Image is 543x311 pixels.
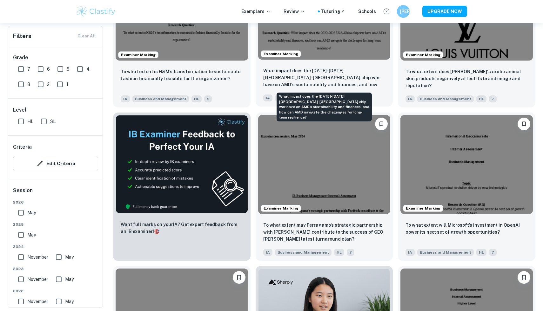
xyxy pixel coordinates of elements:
img: Thumbnail [116,115,248,213]
span: Examiner Marking [261,51,301,57]
span: Examiner Marking [261,205,301,211]
p: Review [284,8,305,15]
span: 6 [47,66,50,73]
p: To what extent is H&M’s transformation to sustainable fashion financially feasible for the organi... [121,68,243,82]
span: May [27,231,36,238]
img: Business and Management IA example thumbnail: To what extent will Microsoft’s investme [400,115,533,214]
span: May [65,298,74,305]
span: HL [476,249,486,256]
h6: Filters [13,32,31,41]
span: 7 [489,95,497,102]
button: Bookmark [375,118,388,130]
span: 2025 [13,222,98,227]
button: Help and Feedback [381,6,392,17]
span: Examiner Marking [403,52,443,58]
h6: Grade [13,54,98,62]
span: 🎯 [154,229,159,234]
span: 2022 [13,288,98,294]
span: May [65,254,74,261]
span: IA [121,95,130,102]
span: IA [406,95,415,102]
span: Business and Management [417,95,474,102]
button: Edit Criteria [13,156,98,171]
button: Bookmark [518,271,530,284]
span: 4 [86,66,90,73]
span: HL [334,249,344,256]
span: Business and Management [275,94,332,101]
button: Bookmark [518,118,530,130]
a: Examiner MarkingBookmarkTo what extent may Ferragamo’s strategic partnership with Farfetch contri... [256,113,393,261]
span: May [65,276,74,283]
p: Exemplars [241,8,271,15]
span: 1 [66,81,68,88]
span: 5 [67,66,70,73]
span: 7 [27,66,30,73]
span: IA [263,94,272,101]
span: 2 [47,81,50,88]
span: 2023 [13,266,98,272]
p: To what extent will Microsoft’s investment in OpenAI power its next set of growth opportunities? [406,222,528,236]
span: Examiner Marking [403,205,443,211]
div: What impact does the [DATE]-[DATE] [GEOGRAPHIC_DATA]-[GEOGRAPHIC_DATA] chip war have on AMD's sus... [277,93,372,121]
span: 2026 [13,199,98,205]
h6: Level [13,106,98,114]
span: Business and Management [275,249,332,256]
span: November [27,254,48,261]
span: Business and Management [132,95,189,102]
a: Examiner MarkingBookmarkTo what extent will Microsoft’s investment in OpenAI power its next set o... [398,113,535,261]
p: To what extent does Louis Vuitton‘s exotic animal skin products negatively affect its brand image... [406,68,528,89]
button: [PERSON_NAME] [397,5,410,18]
p: Want full marks on your IA ? Get expert feedback from an IB examiner! [121,221,243,235]
span: IA [263,249,272,256]
span: IA [406,249,415,256]
span: Examiner Marking [118,52,158,58]
img: Business and Management IA example thumbnail: To what extent may Ferragamo’s strategic [258,115,391,214]
a: Tutoring [321,8,345,15]
span: HL [27,118,33,125]
a: Schools [358,8,376,15]
span: November [27,276,48,283]
span: HL [191,95,202,102]
span: HL [476,95,486,102]
span: SL [50,118,56,125]
img: Clastify logo [76,5,116,18]
a: ThumbnailWant full marks on yourIA? Get expert feedback from an IB examiner! [113,113,251,261]
span: 7 [489,249,497,256]
p: To what extent may Ferragamo’s strategic partnership with Farfetch contribute to the success of C... [263,222,385,243]
span: November [27,298,48,305]
span: 2024 [13,244,98,249]
button: Bookmark [233,271,245,284]
span: 7 [347,249,354,256]
h6: Criteria [13,143,32,151]
span: Business and Management [417,249,474,256]
span: 3 [27,81,30,88]
p: What impact does the 2022-2023 USA-China chip war have on AMD's sustainability and finances, and ... [263,67,385,89]
span: 5 [204,95,212,102]
h6: [PERSON_NAME] [400,8,407,15]
span: May [27,209,36,216]
button: UPGRADE NOW [422,6,467,17]
h6: Session [13,187,98,199]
